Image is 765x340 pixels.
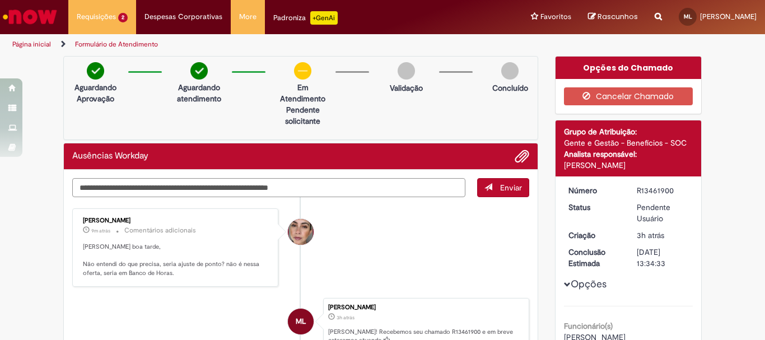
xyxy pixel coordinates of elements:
[477,178,529,197] button: Enviar
[390,82,423,94] p: Validação
[560,230,629,241] dt: Criação
[500,183,522,193] span: Enviar
[637,246,689,269] div: [DATE] 13:34:33
[288,219,314,245] div: Ariane Ruiz Amorim
[72,151,148,161] h2: Ausências Workday Histórico de tíquete
[684,13,692,20] span: ML
[564,148,693,160] div: Analista responsável:
[564,321,613,331] b: Funcionário(s)
[564,137,693,148] div: Gente e Gestão - Benefícios - SOC
[172,82,226,104] p: Aguardando atendimento
[337,314,354,321] span: 3h atrás
[68,82,123,104] p: Aguardando Aprovação
[91,227,110,234] span: 9m atrás
[501,62,519,80] img: img-circle-grey.png
[87,62,104,80] img: check-circle-green.png
[328,304,523,311] div: [PERSON_NAME]
[118,13,128,22] span: 2
[398,62,415,80] img: img-circle-grey.png
[83,217,269,224] div: [PERSON_NAME]
[556,57,702,79] div: Opções do Chamado
[564,160,693,171] div: [PERSON_NAME]
[288,309,314,334] div: Maiara Bittencourt Soares De Lima
[492,82,528,94] p: Concluído
[310,11,338,25] p: +GenAi
[515,149,529,164] button: Adicionar anexos
[190,62,208,80] img: check-circle-green.png
[276,82,330,104] p: Em Atendimento
[637,230,689,241] div: 29/08/2025 11:34:30
[296,308,306,335] span: ML
[560,246,629,269] dt: Conclusão Estimada
[560,202,629,213] dt: Status
[588,12,638,22] a: Rascunhos
[294,62,311,80] img: circle-minus.png
[337,314,354,321] time: 29/08/2025 11:34:30
[72,178,465,197] textarea: Digite sua mensagem aqui...
[564,126,693,137] div: Grupo de Atribuição:
[700,12,757,21] span: [PERSON_NAME]
[144,11,222,22] span: Despesas Corporativas
[564,87,693,105] button: Cancelar Chamado
[77,11,116,22] span: Requisições
[91,227,110,234] time: 29/08/2025 14:21:48
[12,40,51,49] a: Página inicial
[75,40,158,49] a: Formulário de Atendimento
[540,11,571,22] span: Favoritos
[1,6,59,28] img: ServiceNow
[239,11,256,22] span: More
[637,202,689,224] div: Pendente Usuário
[8,34,502,55] ul: Trilhas de página
[637,230,664,240] span: 3h atrás
[560,185,629,196] dt: Número
[124,226,196,235] small: Comentários adicionais
[598,11,638,22] span: Rascunhos
[637,185,689,196] div: R13461900
[273,11,338,25] div: Padroniza
[83,243,269,278] p: [PERSON_NAME] boa tarde, Não entendi do que precisa, seria ajuste de ponto? não é nessa oferta, s...
[637,230,664,240] time: 29/08/2025 11:34:30
[276,104,330,127] p: Pendente solicitante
